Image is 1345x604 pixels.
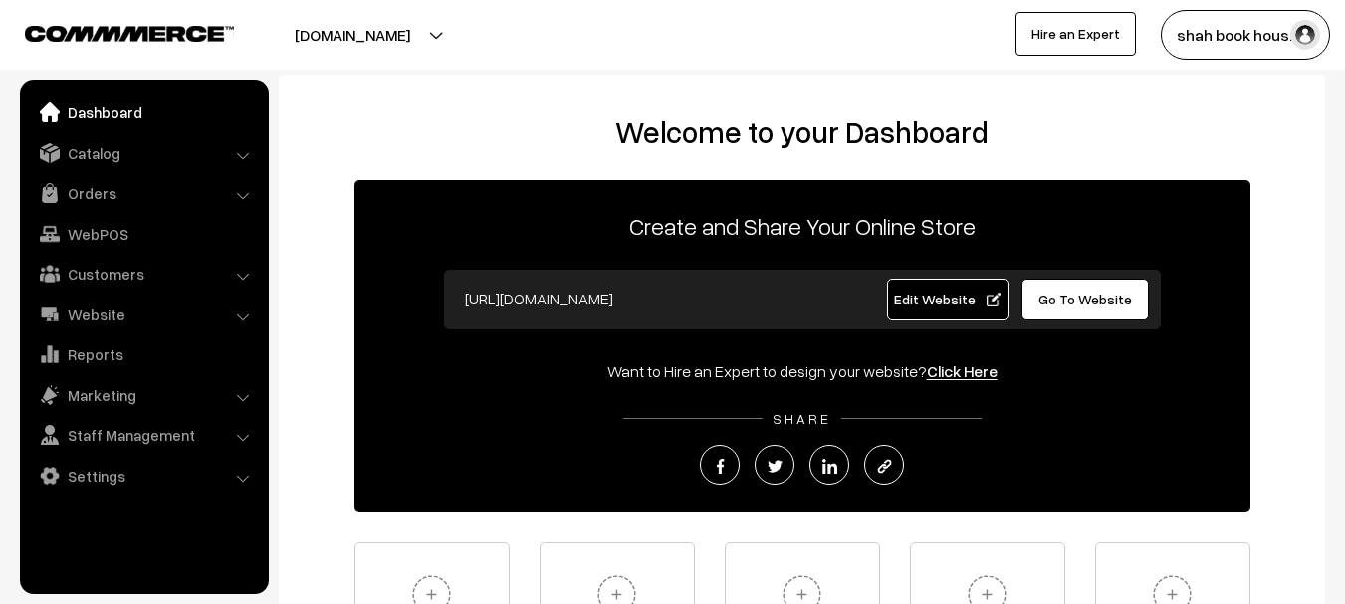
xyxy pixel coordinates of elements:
a: WebPOS [25,216,262,252]
button: shah book hous… [1161,10,1330,60]
p: Create and Share Your Online Store [354,208,1250,244]
a: Edit Website [887,279,1009,320]
a: Website [25,297,262,332]
a: Click Here [927,361,998,381]
span: Go To Website [1038,291,1132,307]
img: user [1290,20,1320,50]
img: COMMMERCE [25,26,234,41]
a: Marketing [25,377,262,413]
button: [DOMAIN_NAME] [225,10,480,60]
a: Go To Website [1021,279,1150,320]
a: Settings [25,458,262,494]
a: Hire an Expert [1015,12,1136,56]
a: Dashboard [25,95,262,130]
span: Edit Website [894,291,1001,307]
a: Reports [25,336,262,372]
a: Orders [25,175,262,211]
a: Customers [25,256,262,292]
a: Staff Management [25,417,262,453]
h2: Welcome to your Dashboard [299,114,1305,150]
a: COMMMERCE [25,20,199,44]
div: Want to Hire an Expert to design your website? [354,359,1250,383]
a: Catalog [25,135,262,171]
span: SHARE [763,410,841,427]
